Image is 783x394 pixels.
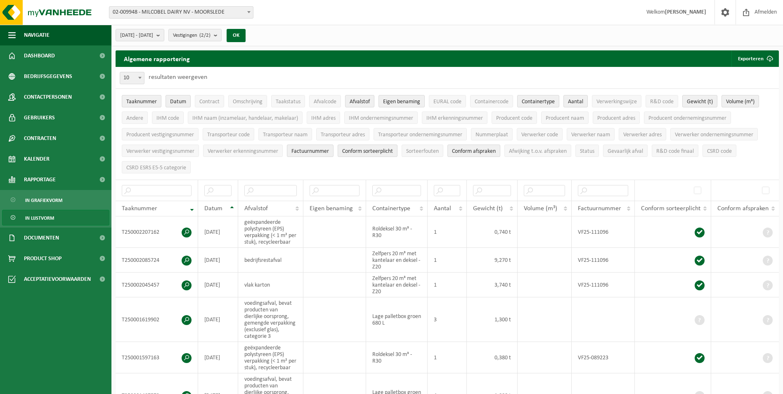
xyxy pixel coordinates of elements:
[228,95,267,107] button: OmschrijvingOmschrijving: Activate to sort
[648,115,726,121] span: Producent ondernemingsnummer
[126,99,157,105] span: Taaknummer
[572,248,635,273] td: VF25-111096
[24,25,50,45] span: Navigatie
[475,99,509,105] span: Containercode
[467,273,518,297] td: 3,740 t
[109,7,253,18] span: 02-009948 - MILCOBEL DAIRY NV - MOORSLEDE
[378,95,425,107] button: Eigen benamingEigen benaming: Activate to sort
[24,169,56,190] span: Rapportage
[126,132,194,138] span: Producent vestigingsnummer
[25,210,54,226] span: In lijstvorm
[263,132,308,138] span: Transporteur naam
[198,297,238,342] td: [DATE]
[291,148,329,154] span: Factuurnummer
[572,273,635,297] td: VF25-111096
[238,342,303,373] td: geëxpandeerde polystyreen (EPS) verpakking (< 1 m² per stuk), recycleerbaar
[309,95,341,107] button: AfvalcodeAfvalcode: Activate to sort
[116,342,198,373] td: T250001597163
[156,115,179,121] span: IHM code
[707,148,732,154] span: CSRD code
[675,132,753,138] span: Verwerker ondernemingsnummer
[504,145,571,157] button: Afwijking t.o.v. afsprakenAfwijking t.o.v. afspraken: Activate to sort
[198,273,238,297] td: [DATE]
[452,148,496,154] span: Conform afspraken
[192,115,298,121] span: IHM naam (inzamelaar, handelaar, makelaar)
[593,112,640,124] button: Producent adresProducent adres: Activate to sort
[572,342,635,373] td: VF25-089223
[406,148,439,154] span: Sorteerfouten
[717,205,769,212] span: Conform afspraken
[126,165,186,171] span: CSRD ESRS E5-5 categorie
[521,132,558,138] span: Verwerker code
[575,145,599,157] button: StatusStatus: Activate to sort
[233,99,263,105] span: Omschrijving
[116,50,198,67] h2: Algemene rapportering
[238,273,303,297] td: vlak karton
[342,148,393,154] span: Conform sorteerplicht
[238,248,303,273] td: bedrijfsrestafval
[203,145,283,157] button: Verwerker erkenningsnummerVerwerker erkenningsnummer: Activate to sort
[120,72,144,84] span: 10
[496,115,532,121] span: Producent code
[603,145,648,157] button: Gevaarlijk afval : Activate to sort
[428,273,467,297] td: 1
[646,95,678,107] button: R&D codeR&amp;D code: Activate to sort
[546,115,584,121] span: Producent naam
[199,99,220,105] span: Contract
[592,95,641,107] button: VerwerkingswijzeVerwerkingswijze: Activate to sort
[517,128,563,140] button: Verwerker codeVerwerker code: Activate to sort
[428,297,467,342] td: 3
[372,205,410,212] span: Containertype
[122,205,157,212] span: Taaknummer
[122,161,191,173] button: CSRD ESRS E5-5 categorieCSRD ESRS E5-5 categorie: Activate to sort
[316,128,369,140] button: Transporteur adresTransporteur adres: Activate to sort
[467,216,518,248] td: 0,740 t
[471,128,513,140] button: NummerplaatNummerplaat: Activate to sort
[383,99,420,105] span: Eigen benaming
[122,145,199,157] button: Verwerker vestigingsnummerVerwerker vestigingsnummer: Activate to sort
[170,99,186,105] span: Datum
[198,248,238,273] td: [DATE]
[188,112,303,124] button: IHM naam (inzamelaar, handelaar, makelaar)IHM naam (inzamelaar, handelaar, makelaar): Activate to...
[307,112,340,124] button: IHM adresIHM adres: Activate to sort
[311,115,336,121] span: IHM adres
[24,228,59,248] span: Documenten
[366,297,428,342] td: Lage palletbox groen 680 L
[541,112,589,124] button: Producent naamProducent naam: Activate to sort
[509,148,567,154] span: Afwijking t.o.v. afspraken
[168,29,222,41] button: Vestigingen(2/2)
[258,128,312,140] button: Transporteur naamTransporteur naam: Activate to sort
[428,216,467,248] td: 1
[656,148,694,154] span: R&D code finaal
[24,149,50,169] span: Kalender
[596,99,637,105] span: Verwerkingswijze
[238,297,303,342] td: voedingsafval, bevat producten van dierlijke oorsprong, gemengde verpakking (exclusief glas), cat...
[366,342,428,373] td: Roldeksel 30 m³ - R30
[641,205,700,212] span: Conform sorteerplicht
[2,210,109,225] a: In lijstvorm
[321,132,365,138] span: Transporteur adres
[366,216,428,248] td: Roldeksel 30 m³ - R30
[24,248,62,269] span: Product Shop
[670,128,758,140] button: Verwerker ondernemingsnummerVerwerker ondernemingsnummer: Activate to sort
[597,115,635,121] span: Producent adres
[428,342,467,373] td: 1
[426,115,483,121] span: IHM erkenningsnummer
[204,205,222,212] span: Datum
[366,273,428,297] td: Zelfpers 20 m³ met kantelaar en deksel - Z20
[567,128,615,140] button: Verwerker naamVerwerker naam: Activate to sort
[344,112,418,124] button: IHM ondernemingsnummerIHM ondernemingsnummer: Activate to sort
[244,205,268,212] span: Afvalstof
[149,74,207,81] label: resultaten weergeven
[687,99,713,105] span: Gewicht (t)
[126,115,143,121] span: Andere
[517,95,559,107] button: ContainertypeContainertype: Activate to sort
[198,342,238,373] td: [DATE]
[350,99,370,105] span: Afvalstof
[24,66,72,87] span: Bedrijfsgegevens
[422,112,487,124] button: IHM erkenningsnummerIHM erkenningsnummer: Activate to sort
[571,132,610,138] span: Verwerker naam
[24,128,56,149] span: Contracten
[208,148,278,154] span: Verwerker erkenningsnummer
